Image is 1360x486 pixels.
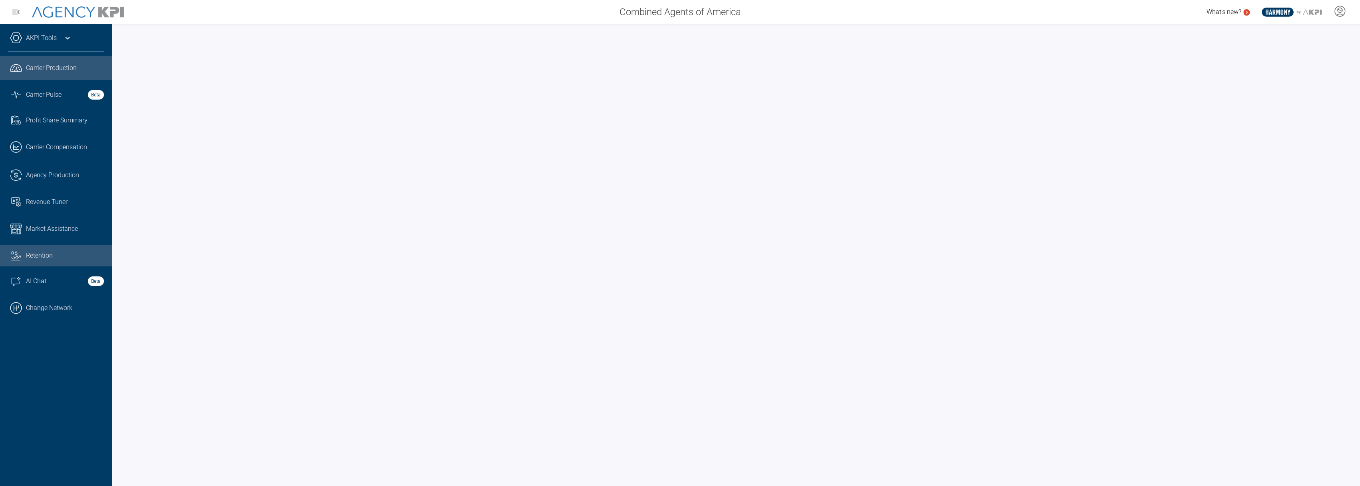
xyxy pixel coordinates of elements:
[32,6,124,18] img: AgencyKPI
[1207,8,1241,16] span: What's new?
[26,170,79,180] span: Agency Production
[1243,9,1250,16] a: 5
[26,116,88,125] span: Profit Share Summary
[26,90,62,100] span: Carrier Pulse
[1245,10,1248,14] text: 5
[619,5,741,19] span: Combined Agents of America
[26,197,68,207] span: Revenue Tuner
[26,276,46,286] span: AI Chat
[88,276,104,286] strong: Beta
[26,251,104,260] div: Retention
[26,224,78,234] span: Market Assistance
[26,63,77,73] span: Carrier Production
[88,90,104,100] strong: Beta
[26,33,57,43] a: AKPI Tools
[26,142,87,152] span: Carrier Compensation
